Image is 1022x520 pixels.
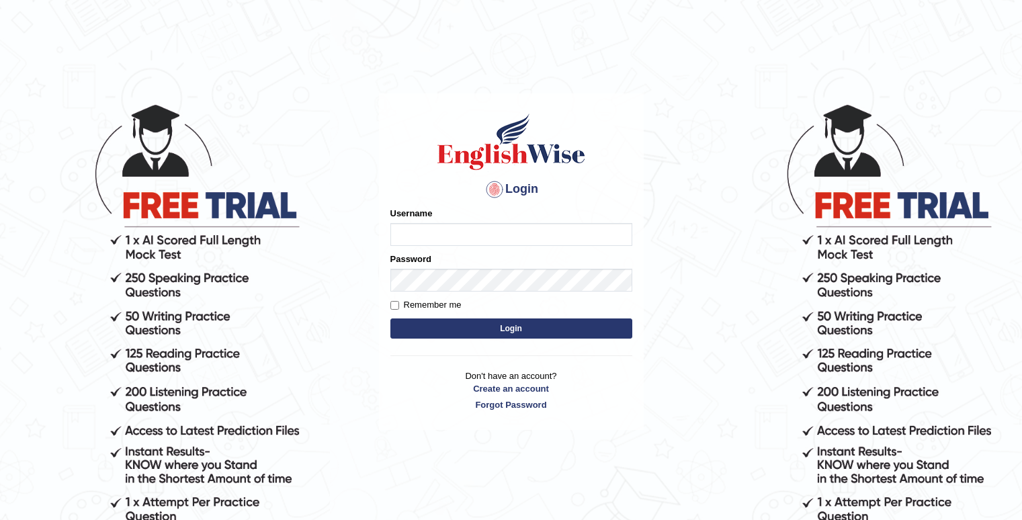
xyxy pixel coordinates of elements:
[390,253,431,265] label: Password
[390,318,632,339] button: Login
[390,207,433,220] label: Username
[435,112,588,172] img: Logo of English Wise sign in for intelligent practice with AI
[390,298,462,312] label: Remember me
[390,398,632,411] a: Forgot Password
[390,301,399,310] input: Remember me
[390,382,632,395] a: Create an account
[390,179,632,200] h4: Login
[390,370,632,411] p: Don't have an account?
